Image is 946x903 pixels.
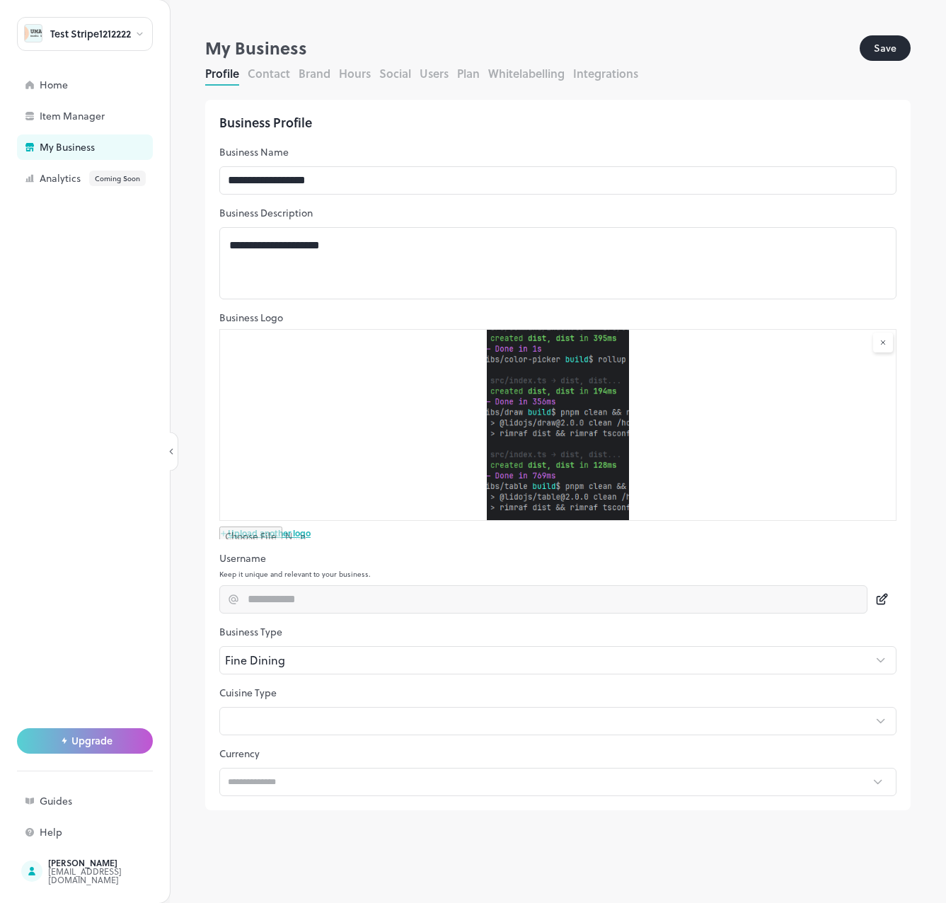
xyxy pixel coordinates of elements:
div: ​ [219,707,873,735]
div: Home [40,80,181,90]
div: Business Profile [219,114,896,131]
img: 1755956680119y1b0mw30ums.png [220,330,896,520]
p: Business Logo [219,311,896,325]
img: avatar [25,25,42,42]
p: Business Description [219,206,896,220]
button: Hours [339,65,371,81]
button: Save [860,35,911,61]
button: Social [379,65,411,81]
button: Profile [205,65,239,81]
button: Open [863,768,892,796]
button: Whitelabelling [488,65,565,81]
button: Plan [457,65,480,81]
p: Username [219,551,896,565]
p: Business Type [219,625,896,639]
p: Cuisine Type [219,686,896,700]
p: Keep it unique and relevant to your business. [219,570,896,578]
span: Upgrade [71,735,113,747]
div: My Business [40,142,181,152]
p: Business Name [219,145,896,159]
div: Analytics [40,171,181,186]
div: [PERSON_NAME] [48,858,181,867]
button: Users [420,65,449,81]
button: Brand [299,65,330,81]
div: Guides [40,796,181,806]
div: Coming Soon [89,171,146,186]
div: Test Stripe1212222 [50,29,131,39]
p: Currency [219,747,896,761]
div: [EMAIL_ADDRESS][DOMAIN_NAME] [48,867,181,884]
div: My Business [205,35,860,61]
div: Item Manager [40,111,181,121]
button: Contact [248,65,290,81]
div: Fine Dining [219,646,873,674]
div: Help [40,827,181,837]
button: Integrations [573,65,638,81]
